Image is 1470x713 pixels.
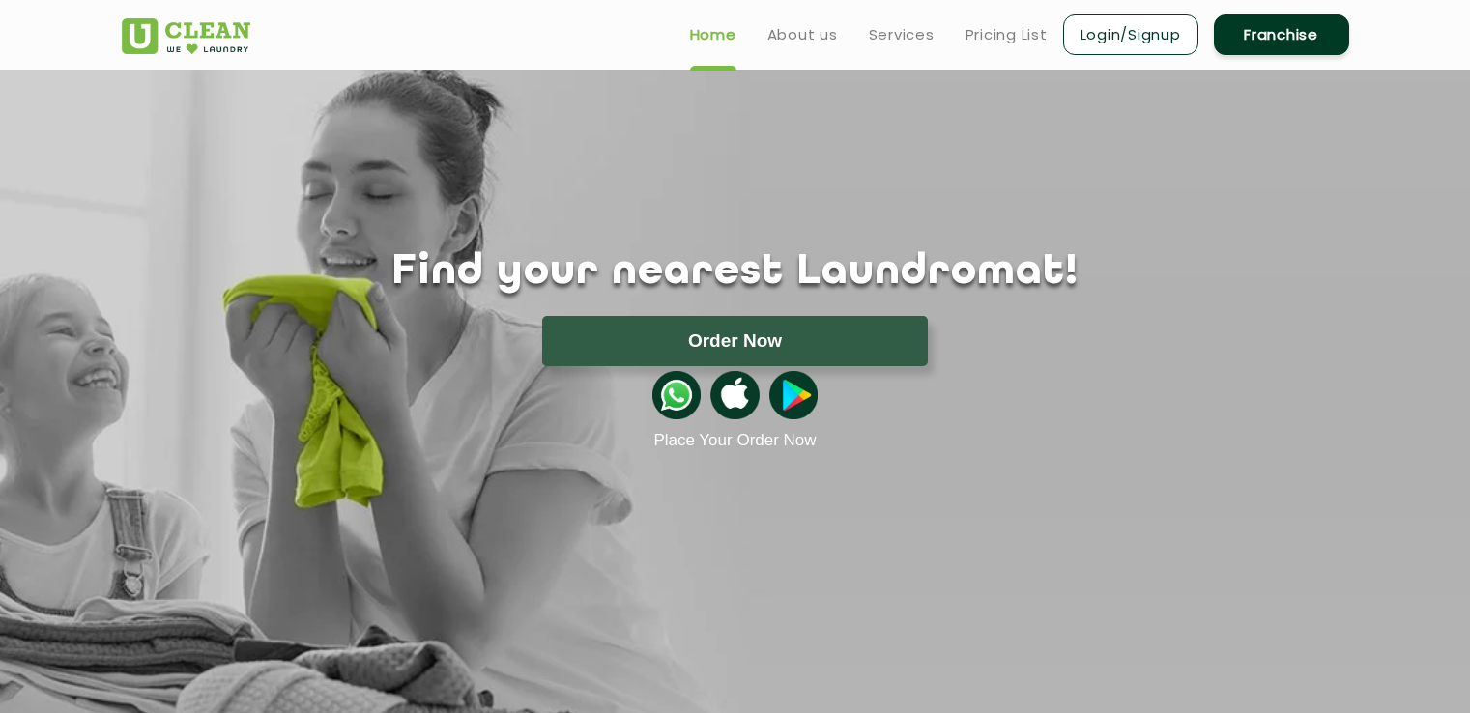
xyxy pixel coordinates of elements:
[710,371,759,419] img: apple-icon.png
[653,431,816,450] a: Place Your Order Now
[122,18,250,54] img: UClean Laundry and Dry Cleaning
[1214,14,1349,55] a: Franchise
[767,23,838,46] a: About us
[690,23,736,46] a: Home
[966,23,1048,46] a: Pricing List
[652,371,701,419] img: whatsappicon.png
[107,248,1364,297] h1: Find your nearest Laundromat!
[1063,14,1198,55] a: Login/Signup
[542,316,928,366] button: Order Now
[769,371,818,419] img: playstoreicon.png
[869,23,935,46] a: Services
